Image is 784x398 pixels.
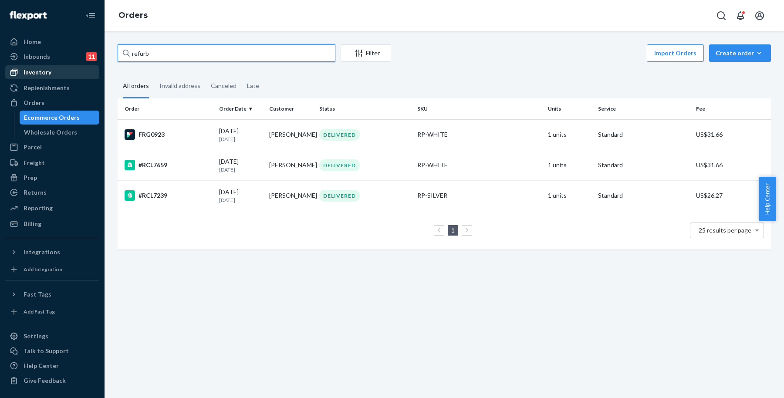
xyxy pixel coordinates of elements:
[24,37,41,46] div: Home
[118,98,216,119] th: Order
[341,44,391,62] button: Filter
[319,190,360,202] div: DELIVERED
[24,248,60,256] div: Integrations
[211,74,237,97] div: Canceled
[24,219,41,228] div: Billing
[266,150,316,180] td: [PERSON_NAME]
[5,344,99,358] a: Talk to Support
[544,119,595,150] td: 1 units
[341,49,391,57] div: Filter
[647,44,704,62] button: Import Orders
[319,159,360,171] div: DELIVERED
[693,180,771,211] td: US$26.27
[693,98,771,119] th: Fee
[219,135,262,143] p: [DATE]
[24,308,55,315] div: Add Fast Tag
[269,105,312,112] div: Customer
[693,119,771,150] td: US$31.66
[24,98,44,107] div: Orders
[24,128,77,137] div: Wholesale Orders
[417,161,541,169] div: RP-WHITE
[5,305,99,319] a: Add Fast Tag
[699,226,751,234] span: 25 results per page
[24,376,66,385] div: Give Feedback
[86,52,97,61] div: 11
[24,290,51,299] div: Fast Tags
[20,125,100,139] a: Wholesale Orders
[5,263,99,277] a: Add Integration
[24,188,47,197] div: Returns
[219,188,262,204] div: [DATE]
[319,129,360,141] div: DELIVERED
[24,332,48,341] div: Settings
[20,111,100,125] a: Ecommerce Orders
[10,11,47,20] img: Flexport logo
[24,143,42,152] div: Parcel
[24,113,80,122] div: Ecommerce Orders
[24,173,37,182] div: Prep
[716,49,764,57] div: Create order
[732,7,749,24] button: Open notifications
[125,160,212,170] div: #RCL7659
[709,44,771,62] button: Create order
[266,180,316,211] td: [PERSON_NAME]
[5,374,99,388] button: Give Feedback
[266,119,316,150] td: [PERSON_NAME]
[82,7,99,24] button: Close Navigation
[24,52,50,61] div: Inbounds
[5,81,99,95] a: Replenishments
[125,129,212,140] div: FRG0923
[5,65,99,79] a: Inventory
[5,245,99,259] button: Integrations
[216,98,266,119] th: Order Date
[598,191,689,200] p: Standard
[24,266,62,273] div: Add Integration
[693,150,771,180] td: US$31.66
[598,161,689,169] p: Standard
[159,74,200,97] div: Invalid address
[316,98,414,119] th: Status
[417,191,541,200] div: RP-SILVER
[219,166,262,173] p: [DATE]
[544,98,595,119] th: Units
[24,204,53,212] div: Reporting
[5,201,99,215] a: Reporting
[24,347,69,355] div: Talk to Support
[544,150,595,180] td: 1 units
[5,217,99,231] a: Billing
[5,96,99,110] a: Orders
[5,287,99,301] button: Fast Tags
[544,180,595,211] td: 1 units
[5,140,99,154] a: Parcel
[5,50,99,64] a: Inbounds11
[247,74,259,97] div: Late
[118,44,335,62] input: Search orders
[118,10,148,20] a: Orders
[5,156,99,170] a: Freight
[5,329,99,343] a: Settings
[112,3,155,28] ol: breadcrumbs
[219,196,262,204] p: [DATE]
[713,7,730,24] button: Open Search Box
[24,361,59,370] div: Help Center
[595,98,693,119] th: Service
[24,68,51,77] div: Inventory
[449,226,456,234] a: Page 1 is your current page
[759,177,776,221] button: Help Center
[5,186,99,199] a: Returns
[414,98,544,119] th: SKU
[5,359,99,373] a: Help Center
[24,159,45,167] div: Freight
[125,190,212,201] div: #RCL7239
[598,130,689,139] p: Standard
[219,157,262,173] div: [DATE]
[417,130,541,139] div: RP-WHITE
[751,7,768,24] button: Open account menu
[5,171,99,185] a: Prep
[219,127,262,143] div: [DATE]
[123,74,149,98] div: All orders
[5,35,99,49] a: Home
[24,84,70,92] div: Replenishments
